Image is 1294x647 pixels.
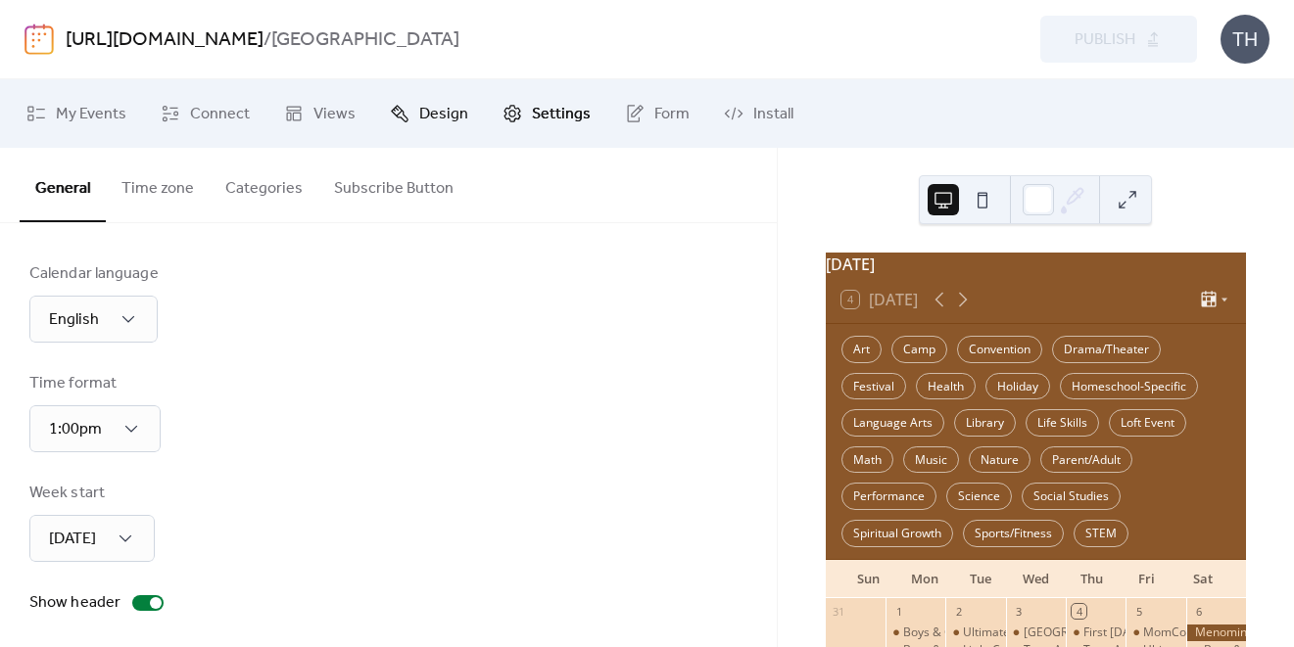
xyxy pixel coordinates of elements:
div: Ultimate Fusion Athletics: Family Open Gym [945,624,1005,641]
a: Install [709,87,808,140]
div: Convention [957,336,1042,363]
div: 4 [1072,604,1086,619]
a: Form [610,87,704,140]
div: Ultimate Fusion Athletics: Family Open Gym [963,624,1200,641]
div: Time format [29,372,157,395]
div: Parent/Adult [1040,446,1132,474]
div: First Thursday Books and Treats [1066,624,1126,641]
div: Life Skills [1026,409,1099,437]
div: 2 [951,604,966,619]
span: Views [313,103,356,126]
div: Homeschool-Specific [1060,373,1198,400]
div: 3 [1012,604,1027,619]
div: Sports/Fitness [963,520,1064,547]
div: Science [946,483,1012,510]
div: Boys & Girls Brigade: Climbing Club [886,624,945,641]
div: Tue [952,560,1008,599]
div: Neenah Plaza: HomeSchool Skating [1006,624,1066,641]
div: 6 [1192,604,1207,619]
div: Festival [841,373,906,400]
img: logo [24,23,54,55]
div: Camp [891,336,947,363]
span: English [49,304,99,335]
div: Show header [29,591,120,615]
a: Design [375,87,483,140]
button: Categories [210,148,318,220]
div: Sat [1174,560,1230,599]
div: TH [1221,15,1270,64]
div: MomCo Meeting [1126,624,1185,641]
div: Health [916,373,976,400]
div: [GEOGRAPHIC_DATA]: HomeSchool Skating [1024,624,1261,641]
div: Menominee Park Zoo: Snooze at the Zoo [1186,624,1246,641]
div: Sun [841,560,897,599]
span: My Events [56,103,126,126]
div: Nature [969,446,1030,474]
button: General [20,148,106,222]
div: Calendar language [29,262,159,286]
div: Math [841,446,893,474]
div: Language Arts [841,409,944,437]
span: Install [753,103,793,126]
div: First [DATE] Books and Treats [1083,624,1246,641]
a: Connect [146,87,264,140]
div: STEM [1074,520,1128,547]
span: [DATE] [49,524,96,554]
div: Thu [1064,560,1120,599]
a: Settings [488,87,605,140]
div: Music [903,446,959,474]
span: Design [419,103,468,126]
span: 1:00pm [49,414,102,444]
div: Spiritual Growth [841,520,953,547]
a: [URL][DOMAIN_NAME] [66,22,264,59]
div: Week start [29,482,151,505]
a: My Events [12,87,141,140]
div: Mon [896,560,952,599]
button: Subscribe Button [318,148,469,220]
div: Library [954,409,1016,437]
b: [GEOGRAPHIC_DATA] [271,22,459,59]
div: Loft Event [1109,409,1186,437]
div: Art [841,336,882,363]
div: Drama/Theater [1052,336,1161,363]
button: Time zone [106,148,210,220]
a: Views [269,87,370,140]
span: Connect [190,103,250,126]
div: 31 [832,604,846,619]
div: 5 [1131,604,1146,619]
div: Wed [1008,560,1064,599]
b: / [264,22,271,59]
span: Form [654,103,690,126]
div: Holiday [985,373,1050,400]
div: Social Studies [1022,483,1121,510]
span: Settings [532,103,591,126]
div: Boys & Girls Brigade: Climbing Club [903,624,1097,641]
div: Fri [1119,560,1174,599]
div: MomCo Meeting [1143,624,1234,641]
div: 1 [891,604,906,619]
div: [DATE] [826,253,1246,276]
div: Performance [841,483,936,510]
